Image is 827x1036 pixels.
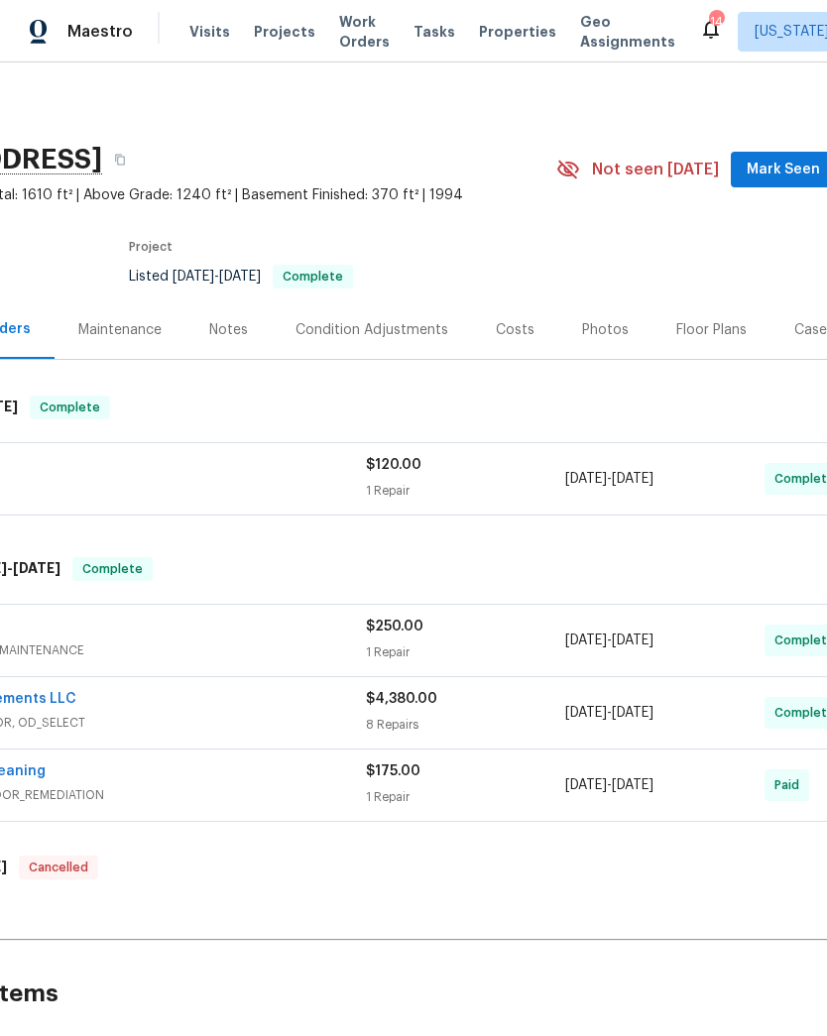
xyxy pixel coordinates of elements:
[173,270,214,284] span: [DATE]
[565,775,653,795] span: -
[366,764,420,778] span: $175.00
[612,633,653,647] span: [DATE]
[709,12,723,32] div: 14
[254,22,315,42] span: Projects
[612,706,653,720] span: [DATE]
[173,270,261,284] span: -
[129,270,353,284] span: Listed
[565,633,607,647] span: [DATE]
[565,631,653,650] span: -
[366,481,565,501] div: 1 Repair
[366,787,565,807] div: 1 Repair
[676,320,747,340] div: Floor Plans
[580,12,675,52] span: Geo Assignments
[366,715,565,735] div: 8 Repairs
[479,22,556,42] span: Properties
[275,271,351,283] span: Complete
[565,469,653,489] span: -
[366,458,421,472] span: $120.00
[565,703,653,723] span: -
[582,320,629,340] div: Photos
[78,320,162,340] div: Maintenance
[13,561,60,575] span: [DATE]
[129,241,173,253] span: Project
[21,858,96,877] span: Cancelled
[209,320,248,340] div: Notes
[565,706,607,720] span: [DATE]
[592,160,719,179] span: Not seen [DATE]
[74,559,151,579] span: Complete
[565,778,607,792] span: [DATE]
[32,398,108,417] span: Complete
[102,142,138,177] button: Copy Address
[612,472,653,486] span: [DATE]
[774,775,807,795] span: Paid
[612,778,653,792] span: [DATE]
[413,25,455,39] span: Tasks
[67,22,133,42] span: Maestro
[496,320,534,340] div: Costs
[366,642,565,662] div: 1 Repair
[295,320,448,340] div: Condition Adjustments
[219,270,261,284] span: [DATE]
[366,692,437,706] span: $4,380.00
[565,472,607,486] span: [DATE]
[339,12,390,52] span: Work Orders
[366,620,423,633] span: $250.00
[747,158,820,182] span: Mark Seen
[189,22,230,42] span: Visits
